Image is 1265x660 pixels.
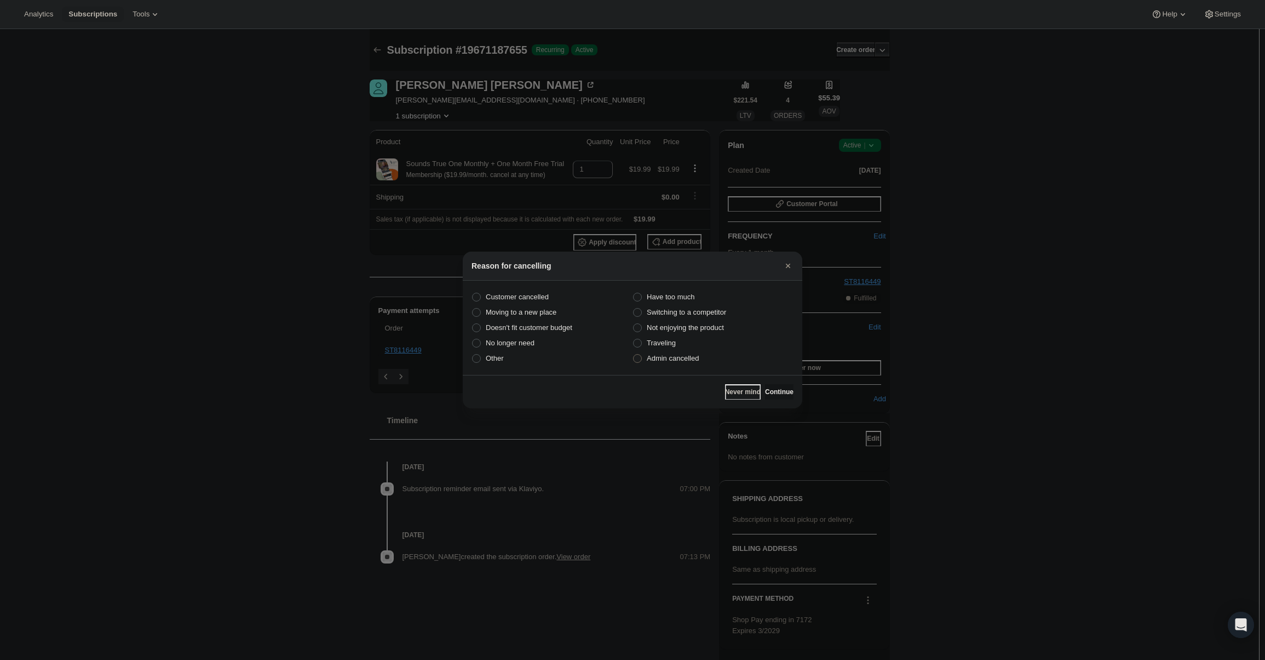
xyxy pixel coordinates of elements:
[472,260,551,271] h2: Reason for cancelling
[486,323,572,332] span: Doesn't fit customer budget
[647,293,694,301] span: Have too much
[725,388,761,396] span: Never mind
[647,354,699,362] span: Admin cancelled
[647,308,726,316] span: Switching to a competitor
[725,384,761,400] button: Never mind
[486,293,549,301] span: Customer cancelled
[780,258,796,274] button: Close
[62,7,124,22] button: Subscriptions
[647,339,676,347] span: Traveling
[1197,7,1247,22] button: Settings
[18,7,60,22] button: Analytics
[486,354,504,362] span: Other
[68,10,117,19] span: Subscriptions
[126,7,167,22] button: Tools
[1215,10,1241,19] span: Settings
[24,10,53,19] span: Analytics
[1162,10,1177,19] span: Help
[133,10,150,19] span: Tools
[1228,612,1254,638] div: Open Intercom Messenger
[647,323,724,332] span: Not enjoying the product
[486,339,534,347] span: No longer need
[1145,7,1194,22] button: Help
[486,308,556,316] span: Moving to a new place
